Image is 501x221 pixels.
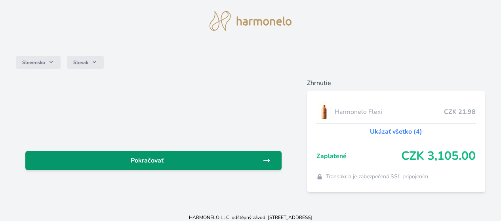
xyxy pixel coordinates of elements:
span: Harmonelo Flexi [335,107,444,117]
span: Slovak [73,59,88,66]
a: Ukázať všetko (4) [370,127,422,136]
span: CZK 3,105.00 [401,149,476,163]
a: Pokračovať [25,151,282,170]
h6: Zhrnutie [307,78,485,88]
span: Transakcia je zabezpečená SSL pripojením [326,173,428,181]
span: Pokračovať [32,156,263,165]
button: Slovensko [16,56,61,69]
button: Slovak [67,56,104,69]
span: Slovensko [22,59,45,66]
img: CLEAN_FLEXI_se_stinem_x-hi_(1)-lo.jpg [316,102,331,122]
img: logo.svg [210,11,292,31]
span: CZK 21.98 [444,107,476,117]
span: Zaplatené [316,151,401,161]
